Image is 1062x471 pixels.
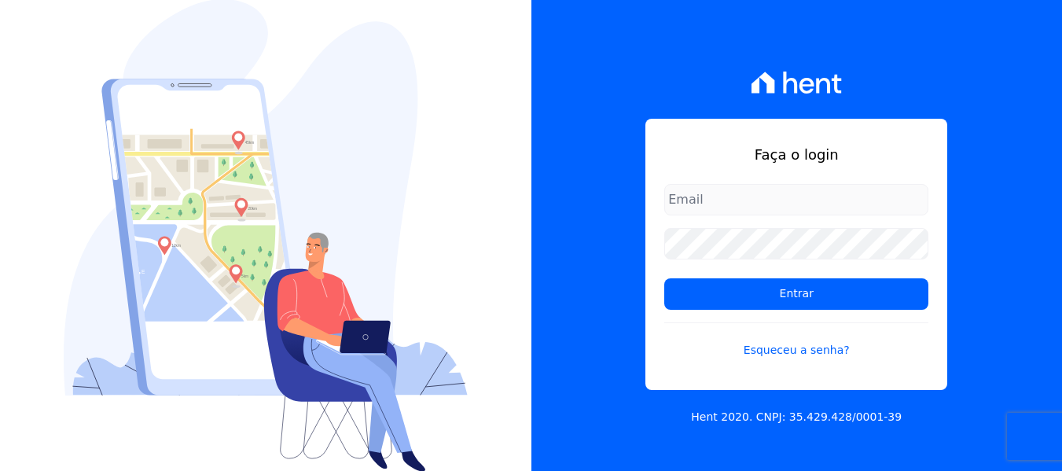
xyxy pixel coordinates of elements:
p: Hent 2020. CNPJ: 35.429.428/0001-39 [691,409,902,425]
input: Entrar [664,278,928,310]
a: Esqueceu a senha? [664,322,928,359]
input: Email [664,184,928,215]
h1: Faça o login [664,144,928,165]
